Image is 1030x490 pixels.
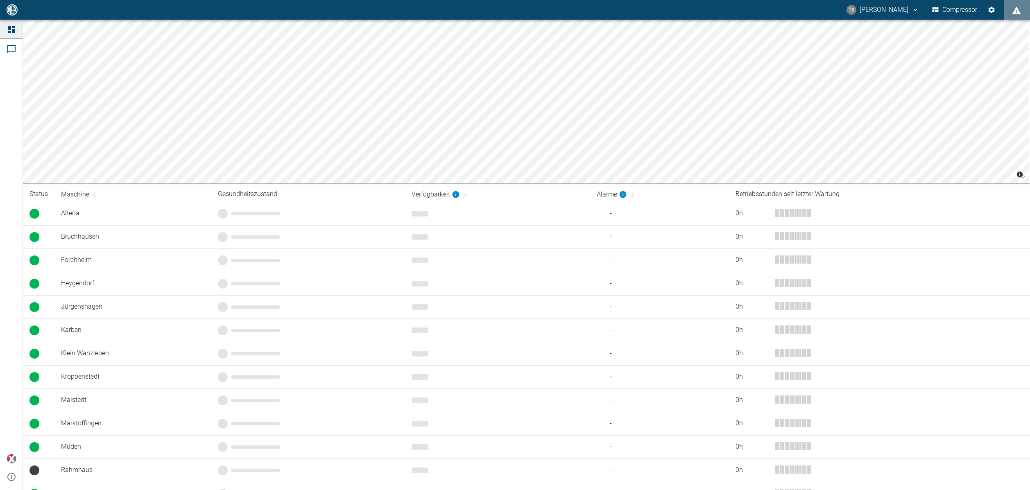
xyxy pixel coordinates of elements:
[54,435,211,458] td: Müden
[597,325,722,335] span: -
[54,388,211,412] td: Malstedt
[736,302,768,312] div: 0 h
[597,419,722,428] span: -
[597,442,722,452] span: -
[54,272,211,295] td: Heygendorf
[29,465,39,475] span: Keine Daten
[54,412,211,435] td: Marktoffingen
[7,454,16,464] img: Xplore Logo
[412,190,460,199] div: berechnet für die letzten 7 Tage
[736,209,768,218] div: 0 h
[54,458,211,482] td: Rahmhaus
[29,279,39,289] span: Betrieb
[23,20,1029,183] canvas: Map
[736,325,768,335] div: 0 h
[736,349,768,358] div: 0 h
[729,187,1030,202] th: Betriebsstunden seit letzter Wartung
[54,318,211,342] td: Karben
[736,372,768,382] div: 0 h
[597,372,722,382] span: -
[29,255,39,265] span: Betrieb
[736,442,768,452] div: 0 h
[54,365,211,388] td: Kroppenstedt
[29,395,39,405] span: Betrieb
[597,232,722,242] span: -
[597,395,722,405] span: -
[847,5,856,15] div: TS
[597,255,722,265] span: -
[29,209,39,219] span: Betrieb
[61,190,100,199] span: Maschine
[736,465,768,475] div: 0 h
[29,232,39,242] span: Betrieb
[736,395,768,405] div: 0 h
[736,419,768,428] div: 0 h
[54,202,211,225] td: Altena
[930,2,979,17] button: Compressor
[736,255,768,265] div: 0 h
[29,372,39,382] span: Betrieb
[29,325,39,335] span: Betrieb
[597,209,722,218] span: -
[29,442,39,452] span: Betrieb
[54,342,211,365] td: Klein Wanzleben
[736,279,768,288] div: 0 h
[23,187,54,202] th: Status
[736,232,768,242] div: 0 h
[29,349,39,359] span: Betrieb
[29,419,39,429] span: Betrieb
[54,248,211,272] td: Forchheim
[54,295,211,318] td: Jürgenshagen
[597,279,722,288] span: -
[54,225,211,248] td: Bruchhausen
[597,190,627,199] div: berechnet für die letzten 7 Tage
[984,2,999,17] button: Einstellungen
[29,302,39,312] span: Betrieb
[845,2,920,17] button: timo.streitbuerger@arcanum-energy.de
[6,4,18,15] img: logo
[597,302,722,312] span: -
[597,465,722,475] span: -
[597,349,722,358] span: -
[211,187,405,202] th: Gesundheitszustand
